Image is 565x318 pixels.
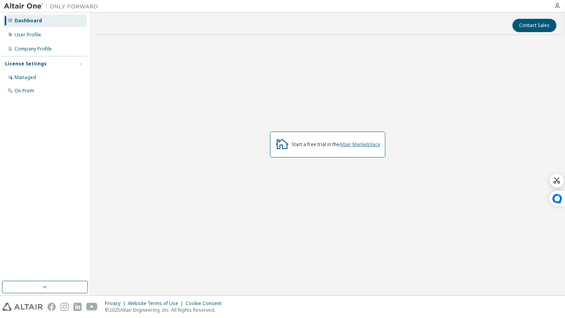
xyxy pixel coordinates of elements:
div: Managed [15,74,36,81]
div: Dashboard [15,18,42,24]
div: On Prem [15,88,34,94]
div: Website Terms of Use [128,300,186,307]
a: Altair Marketplace [339,141,380,148]
div: User Profile [15,32,41,38]
img: altair_logo.svg [2,303,43,311]
div: Company Profile [15,46,52,52]
div: Start a free trial in the [292,141,380,148]
img: instagram.svg [60,303,69,311]
img: Altair One [4,2,102,10]
img: linkedin.svg [73,303,82,311]
p: © 2025 Altair Engineering, Inc. All Rights Reserved. [105,307,226,313]
button: Contact Sales [512,19,556,32]
div: Cookie Consent [186,300,226,307]
img: youtube.svg [86,303,98,311]
div: Privacy [105,300,128,307]
div: License Settings [5,61,47,67]
img: facebook.svg [47,303,56,311]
